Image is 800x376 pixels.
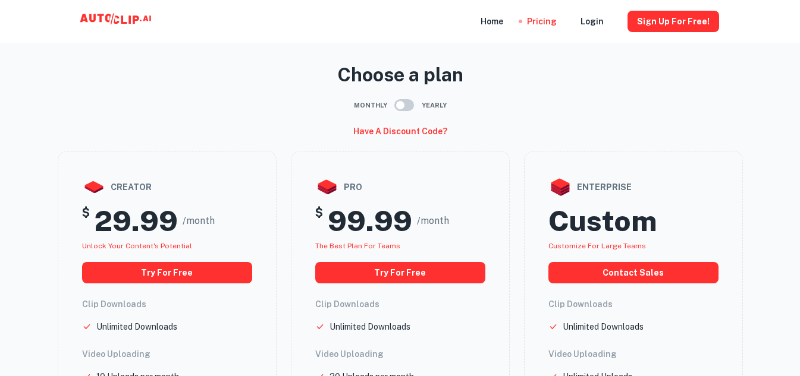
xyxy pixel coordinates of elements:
span: The best plan for teams [315,242,400,250]
span: /month [183,214,215,228]
h5: $ [82,204,90,238]
h6: Clip Downloads [315,298,485,311]
button: Sign Up for free! [628,11,719,32]
span: /month [417,214,449,228]
h2: 29.99 [95,204,178,238]
h5: $ [315,204,323,238]
h6: Video Uploading [548,347,719,361]
p: Unlimited Downloads [96,320,177,333]
h6: Video Uploading [82,347,252,361]
h6: Clip Downloads [548,298,719,311]
button: Have a discount code? [349,121,452,141]
span: Yearly [422,100,447,110]
p: Choose a plan [58,61,743,89]
button: Contact Sales [548,262,719,283]
p: Unlimited Downloads [330,320,410,333]
p: Unlimited Downloads [563,320,644,333]
span: Monthly [354,100,387,110]
h2: 99.99 [328,204,412,238]
div: creator [82,175,252,199]
button: Try for free [82,262,252,283]
div: enterprise [548,175,719,199]
button: Try for free [315,262,485,283]
div: pro [315,175,485,199]
span: Unlock your Content's potential [82,242,192,250]
h6: Video Uploading [315,347,485,361]
span: Customize for large teams [548,242,646,250]
h2: Custom [548,204,657,238]
h6: Have a discount code? [353,125,447,138]
h6: Clip Downloads [82,298,252,311]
